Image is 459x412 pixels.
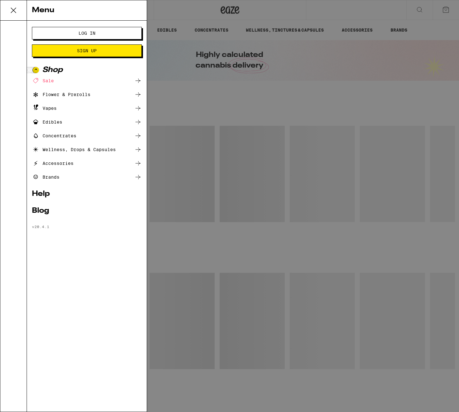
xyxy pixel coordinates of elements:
a: Blog [32,207,142,215]
a: Flower & Prerolls [32,91,142,98]
span: Hi. Need any help? [4,4,45,9]
a: Accessories [32,160,142,167]
div: Menu [27,0,147,21]
div: Edibles [32,118,62,126]
a: Brands [32,173,142,181]
a: Shop [32,66,142,74]
a: Vapes [32,104,142,112]
button: Sign Up [32,44,142,57]
a: Edibles [32,118,142,126]
a: Sign Up [32,48,142,53]
div: Flower & Prerolls [32,91,90,98]
div: Accessories [32,160,74,167]
div: Wellness, Drops & Capsules [32,146,116,153]
span: v 20.4.1 [32,225,49,229]
div: Concentrates [32,132,76,140]
a: Wellness, Drops & Capsules [32,146,142,153]
div: Brands [32,173,59,181]
a: Sale [32,77,142,84]
button: Log In [32,27,142,39]
a: Help [32,190,142,198]
a: Log In [32,31,142,36]
div: Vapes [32,104,57,112]
span: Sign Up [77,48,97,53]
span: Log In [79,31,95,35]
a: Concentrates [32,132,142,140]
div: Sale [32,77,54,84]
